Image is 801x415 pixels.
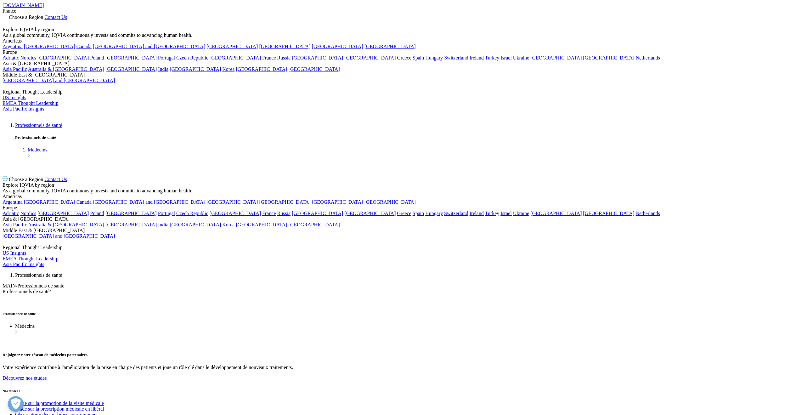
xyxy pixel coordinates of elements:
[3,289,798,304] div: /
[9,177,43,182] span: Choose a Region
[3,66,27,72] a: Asia Pacific
[3,182,798,188] div: Explore IQVIA by region
[3,122,798,158] nav: Primary
[3,352,798,357] h5: Rejoignez notre réseau de médecins partenaires.
[3,250,26,256] a: US Insights
[344,211,396,216] a: [GEOGRAPHIC_DATA]
[292,55,343,60] a: [GEOGRAPHIC_DATA]
[3,289,49,294] span: Professionnels de santé
[210,55,261,60] a: [GEOGRAPHIC_DATA]
[530,55,582,60] a: [GEOGRAPHIC_DATA]
[3,211,19,216] a: Adriatic
[37,55,89,60] a: [GEOGRAPHIC_DATA]
[470,211,484,216] a: Ireland
[259,44,310,49] a: [GEOGRAPHIC_DATA]
[444,211,468,216] a: Switzerland
[3,55,19,60] a: Adriatic
[3,78,115,83] a: [GEOGRAPHIC_DATA] and [GEOGRAPHIC_DATA]
[3,61,798,66] div: Asia & [GEOGRAPHIC_DATA]
[3,38,798,44] div: Americas
[3,27,798,32] div: Explore IQVIA by region
[3,194,798,199] div: Americas
[206,44,258,49] a: [GEOGRAPHIC_DATA]
[210,211,261,216] a: [GEOGRAPHIC_DATA]
[636,211,660,216] a: Netherlands
[3,233,115,239] a: [GEOGRAPHIC_DATA] and [GEOGRAPHIC_DATA]
[3,205,798,211] div: Europe
[3,283,798,289] div: /
[364,44,416,49] a: [GEOGRAPHIC_DATA]
[3,365,798,370] p: Votre expérience contribue à l'amélioration de la prise en charge des patients et joue un rôle cl...
[44,177,67,182] a: Contact Us
[28,147,47,152] a: Médecins
[262,211,276,216] a: France
[3,32,798,38] div: As a global community, IQVIA continuously invests and commits to advancing human health.
[105,211,157,216] a: [GEOGRAPHIC_DATA]
[513,55,529,60] a: Ukraine
[176,211,208,216] a: Czech Republic
[500,211,512,216] a: Israel
[3,95,26,100] a: US Insights
[105,222,157,227] a: [GEOGRAPHIC_DATA]
[105,55,157,60] a: [GEOGRAPHIC_DATA]
[3,49,798,55] div: Europe
[158,211,175,216] a: Portugal
[485,55,499,60] a: Turkey
[500,55,512,60] a: Israel
[90,55,104,60] a: Poland
[17,283,64,288] span: Professionnels de santé
[15,272,62,278] a: Professionnels de santé
[259,199,310,205] a: [GEOGRAPHIC_DATA]
[76,199,92,205] a: Canada
[277,55,291,60] a: Russia
[3,199,23,205] a: Argentina
[3,106,44,111] a: Asia Pacific Insights
[344,55,396,60] a: [GEOGRAPHIC_DATA]
[277,211,291,216] a: Russia
[3,216,798,222] div: Asia & [GEOGRAPHIC_DATA]
[44,14,67,20] a: Contact Us
[3,312,798,316] h6: Professionnels de santé
[8,396,24,412] button: Ouvrir le centre de préférences
[312,44,363,49] a: [GEOGRAPHIC_DATA]
[3,3,44,8] a: [DOMAIN_NAME]
[3,245,798,250] div: Regional Thought Leadership
[3,100,58,106] a: EMEA Thought Leadership
[3,256,58,261] a: EMEA Thought Leadership
[9,14,43,20] span: Choose a Region
[312,199,363,205] a: [GEOGRAPHIC_DATA]
[170,222,221,227] a: [GEOGRAPHIC_DATA]
[3,89,798,95] div: Regional Thought Leadership
[170,66,221,72] a: [GEOGRAPHIC_DATA]
[3,389,798,393] h6: Nos études :
[3,72,798,78] div: Middle East & [GEOGRAPHIC_DATA]
[583,55,635,60] a: [GEOGRAPHIC_DATA]
[158,55,175,60] a: Portugal
[15,135,798,140] h5: Professionnels de santé
[76,44,92,49] a: Canada
[289,66,340,72] a: [GEOGRAPHIC_DATA]
[24,199,75,205] a: [GEOGRAPHIC_DATA]
[15,323,798,335] li: Médecins
[222,66,234,72] a: Korea
[3,44,23,49] a: Argentina
[236,222,287,227] a: [GEOGRAPHIC_DATA]
[206,199,258,205] a: [GEOGRAPHIC_DATA]
[413,55,424,60] a: Spain
[289,222,340,227] a: [GEOGRAPHIC_DATA]
[15,401,104,406] a: Étude sur la promotion de la visite médicale
[37,211,89,216] a: [GEOGRAPHIC_DATA]
[3,283,16,288] span: MAIN
[158,222,168,227] a: India
[3,222,27,227] a: Asia Pacific
[3,188,798,194] div: As a global community, IQVIA continuously invests and commits to advancing human health.
[28,66,104,72] a: Australia & [GEOGRAPHIC_DATA]
[425,55,443,60] a: Hungary
[93,44,205,49] a: [GEOGRAPHIC_DATA] and [GEOGRAPHIC_DATA]
[3,8,798,14] div: France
